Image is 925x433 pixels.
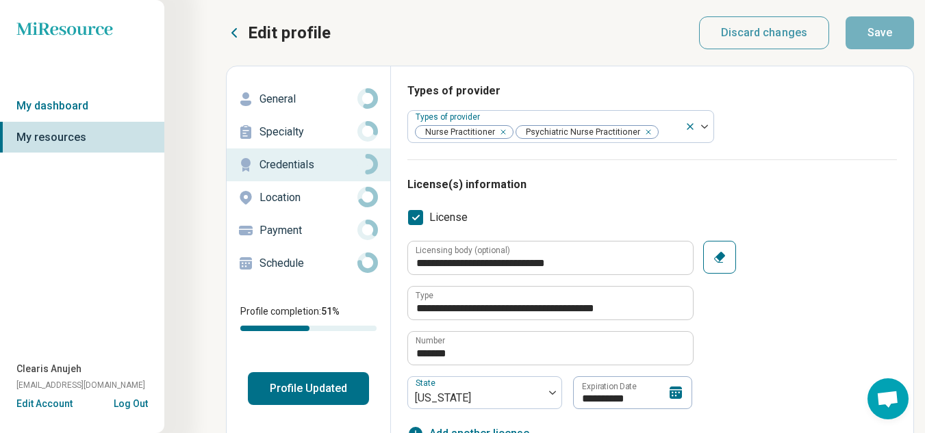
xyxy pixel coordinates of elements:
[259,189,357,206] p: Location
[408,287,693,319] input: credential.licenses.0.name
[259,91,357,107] p: General
[867,378,909,419] div: Open chat
[321,306,340,317] span: 51 %
[259,255,357,272] p: Schedule
[407,176,897,193] h3: License(s) information
[846,16,914,49] button: Save
[227,116,390,148] a: Specialty
[259,222,357,239] p: Payment
[416,337,445,345] label: Number
[416,126,499,139] span: Nurse Practitioner
[259,157,357,173] p: Credentials
[416,378,438,388] label: State
[114,397,148,408] button: Log Out
[227,296,390,339] div: Profile completion:
[248,372,369,405] button: Profile Updated
[16,362,81,376] span: Clearis Anujeh
[516,126,644,139] span: Psychiatric Nurse Practitioner
[227,214,390,247] a: Payment
[416,246,510,254] label: Licensing body (optional)
[429,209,468,226] span: License
[416,112,483,122] label: Types of provider
[407,83,897,99] h3: Types of provider
[226,22,331,44] button: Edit profile
[416,291,433,300] label: Type
[227,181,390,214] a: Location
[240,326,377,331] div: Profile completion
[259,124,357,140] p: Specialty
[699,16,830,49] button: Discard changes
[248,22,331,44] p: Edit profile
[16,379,145,391] span: [EMAIL_ADDRESS][DOMAIN_NAME]
[16,397,73,411] button: Edit Account
[227,148,390,181] a: Credentials
[227,247,390,280] a: Schedule
[227,83,390,116] a: General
